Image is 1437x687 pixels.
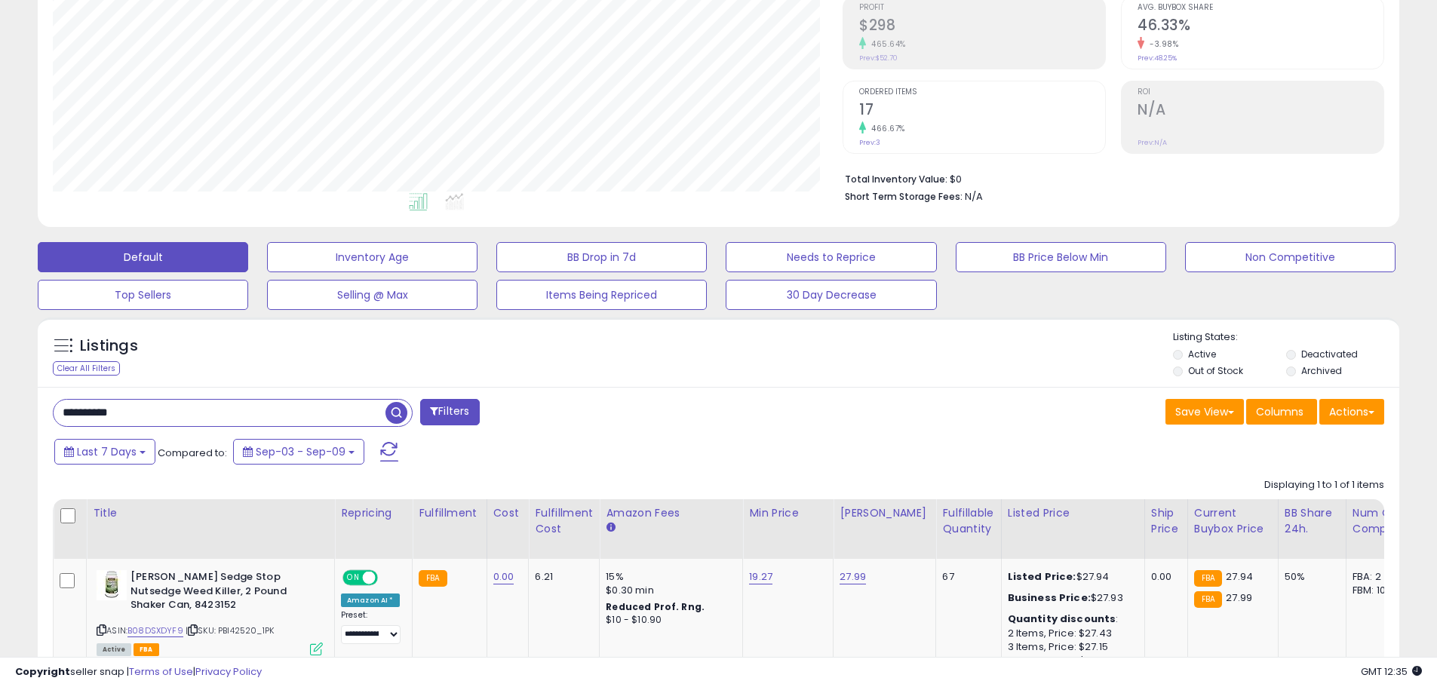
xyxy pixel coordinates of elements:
[1008,612,1116,626] b: Quantity discounts
[195,664,262,679] a: Privacy Policy
[1138,17,1383,37] h2: 46.33%
[97,570,323,654] div: ASIN:
[134,643,159,656] span: FBA
[1008,590,1091,605] b: Business Price:
[840,569,866,584] a: 27.99
[127,624,183,637] a: B08DSXDYF9
[1226,590,1252,605] span: 27.99
[1301,364,1342,377] label: Archived
[845,169,1373,187] li: $0
[376,572,400,584] span: OFF
[535,505,593,537] div: Fulfillment Cost
[1138,54,1177,63] small: Prev: 48.25%
[859,4,1105,12] span: Profit
[1361,664,1422,679] span: 2025-09-17 12:35 GMT
[130,570,314,616] b: [PERSON_NAME] Sedge Stop Nutsedge Weed Killer, 2 Pound Shaker Can, 8423152
[496,280,707,310] button: Items Being Repriced
[859,138,880,147] small: Prev: 3
[1285,570,1334,584] div: 50%
[965,189,983,204] span: N/A
[1194,570,1222,587] small: FBA
[1008,640,1133,654] div: 3 Items, Price: $27.15
[1008,591,1133,605] div: $27.93
[186,624,274,636] span: | SKU: PBI42520_1PK
[859,17,1105,37] h2: $298
[859,88,1105,97] span: Ordered Items
[1008,612,1133,626] div: :
[1185,242,1396,272] button: Non Competitive
[341,610,401,644] div: Preset:
[1008,654,1133,667] div: 4 Items, Price: $26.87
[158,446,227,460] span: Compared to:
[866,38,906,50] small: 465.64%
[942,570,989,584] div: 67
[606,600,705,613] b: Reduced Prof. Rng.
[493,505,523,521] div: Cost
[749,505,827,521] div: Min Price
[53,361,120,376] div: Clear All Filters
[38,280,248,310] button: Top Sellers
[15,665,262,679] div: seller snap | |
[129,664,193,679] a: Terms of Use
[606,614,731,627] div: $10 - $10.90
[840,505,929,521] div: [PERSON_NAME]
[749,569,772,584] a: 19.27
[1151,570,1176,584] div: 0.00
[606,584,731,597] div: $0.30 min
[233,439,364,465] button: Sep-03 - Sep-09
[97,643,131,656] span: All listings currently available for purchase on Amazon
[1256,404,1303,419] span: Columns
[866,123,905,134] small: 466.67%
[1353,584,1402,597] div: FBM: 10
[38,242,248,272] button: Default
[344,572,363,584] span: ON
[1144,38,1178,50] small: -3.98%
[93,505,328,521] div: Title
[1188,364,1243,377] label: Out of Stock
[54,439,155,465] button: Last 7 Days
[341,505,406,521] div: Repricing
[1194,591,1222,608] small: FBA
[1188,348,1216,360] label: Active
[859,54,898,63] small: Prev: $52.70
[1138,138,1167,147] small: Prev: N/A
[1138,101,1383,121] h2: N/A
[606,570,731,584] div: 15%
[726,242,936,272] button: Needs to Reprice
[1008,627,1133,640] div: 2 Items, Price: $27.43
[341,593,400,607] div: Amazon AI *
[1353,505,1408,537] div: Num of Comp.
[1319,399,1384,425] button: Actions
[267,280,477,310] button: Selling @ Max
[77,444,137,459] span: Last 7 Days
[1151,505,1181,537] div: Ship Price
[845,190,963,203] b: Short Term Storage Fees:
[1165,399,1244,425] button: Save View
[535,570,588,584] div: 6.21
[419,570,447,587] small: FBA
[1138,4,1383,12] span: Avg. Buybox Share
[859,101,1105,121] h2: 17
[606,505,736,521] div: Amazon Fees
[606,521,615,535] small: Amazon Fees.
[420,399,479,425] button: Filters
[1246,399,1317,425] button: Columns
[256,444,345,459] span: Sep-03 - Sep-09
[267,242,477,272] button: Inventory Age
[1138,88,1383,97] span: ROI
[956,242,1166,272] button: BB Price Below Min
[1008,505,1138,521] div: Listed Price
[496,242,707,272] button: BB Drop in 7d
[1008,569,1076,584] b: Listed Price:
[942,505,994,537] div: Fulfillable Quantity
[1173,330,1399,345] p: Listing States:
[419,505,480,521] div: Fulfillment
[1194,505,1272,537] div: Current Buybox Price
[1353,570,1402,584] div: FBA: 2
[845,173,947,186] b: Total Inventory Value:
[493,569,514,584] a: 0.00
[15,664,70,679] strong: Copyright
[1264,478,1384,492] div: Displaying 1 to 1 of 1 items
[1008,570,1133,584] div: $27.94
[726,280,936,310] button: 30 Day Decrease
